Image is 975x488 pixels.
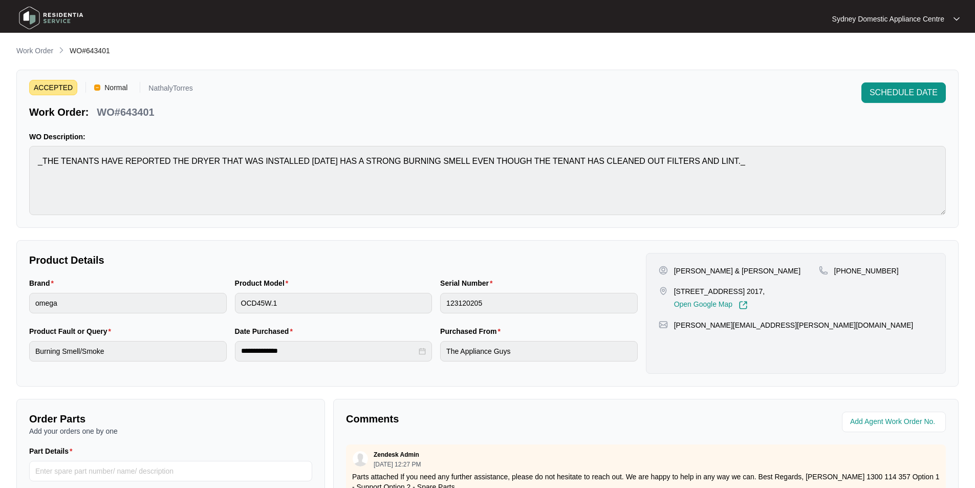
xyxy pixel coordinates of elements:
[834,266,899,276] p: [PHONE_NUMBER]
[29,412,312,426] p: Order Parts
[235,326,297,336] label: Date Purchased
[94,84,100,91] img: Vercel Logo
[29,446,77,456] label: Part Details
[346,412,639,426] p: Comments
[148,84,192,95] p: NathalyTorres
[739,301,748,310] img: Link-External
[850,416,940,428] input: Add Agent Work Order No.
[674,301,748,310] a: Open Google Map
[14,46,55,57] a: Work Order
[440,341,638,362] input: Purchased From
[70,47,110,55] span: WO#643401
[374,451,419,459] p: Zendesk Admin
[29,146,946,215] textarea: _THE TENANTS HAVE REPORTED THE DRYER THAT WAS INSTALLED [DATE] HAS A STRONG BURNING SMELL EVEN TH...
[832,14,944,24] p: Sydney Domestic Appliance Centre
[29,253,638,267] p: Product Details
[57,46,66,54] img: chevron-right
[659,286,668,295] img: map-pin
[241,346,417,356] input: Date Purchased
[440,326,505,336] label: Purchased From
[29,278,58,288] label: Brand
[29,426,312,436] p: Add your orders one by one
[440,293,638,313] input: Serial Number
[819,266,828,275] img: map-pin
[29,80,77,95] span: ACCEPTED
[16,46,53,56] p: Work Order
[659,320,668,329] img: map-pin
[353,451,368,466] img: user.svg
[29,105,89,119] p: Work Order:
[15,3,87,33] img: residentia service logo
[870,87,938,99] span: SCHEDULE DATE
[674,320,914,330] p: [PERSON_NAME][EMAIL_ADDRESS][PERSON_NAME][DOMAIN_NAME]
[674,286,765,296] p: [STREET_ADDRESS] 2017,
[29,341,227,362] input: Product Fault or Query
[674,266,800,276] p: [PERSON_NAME] & [PERSON_NAME]
[954,16,960,22] img: dropdown arrow
[235,293,432,313] input: Product Model
[861,82,946,103] button: SCHEDULE DATE
[374,461,421,468] p: [DATE] 12:27 PM
[29,293,227,313] input: Brand
[29,326,115,336] label: Product Fault or Query
[100,80,132,95] span: Normal
[235,278,293,288] label: Product Model
[29,132,946,142] p: WO Description:
[97,105,154,119] p: WO#643401
[440,278,496,288] label: Serial Number
[659,266,668,275] img: user-pin
[29,461,312,481] input: Part Details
